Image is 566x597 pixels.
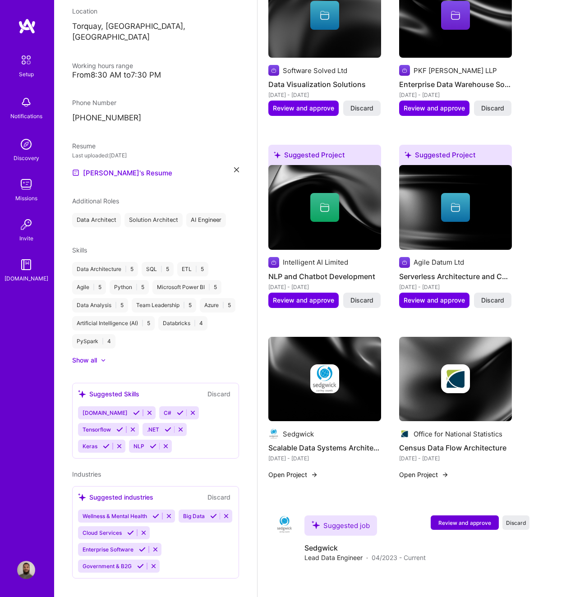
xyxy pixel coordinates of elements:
[399,145,512,169] div: Suggested Project
[127,529,134,536] i: Accept
[414,257,464,267] div: Agile Datum Ltd
[268,293,339,308] button: Review and approve
[72,356,97,365] div: Show all
[502,515,529,530] button: Discard
[431,515,499,530] button: Review and approve
[268,145,381,169] div: Suggested Project
[152,546,159,553] i: Reject
[133,443,144,450] span: NLP
[283,66,347,75] div: Software Solved Ltd
[273,104,334,113] span: Review and approve
[177,409,184,416] i: Accept
[83,513,147,519] span: Wellness & Mental Health
[222,302,224,309] span: |
[137,563,144,569] i: Accept
[166,513,172,519] i: Reject
[481,104,504,113] span: Discard
[195,266,197,273] span: |
[150,443,156,450] i: Accept
[268,428,279,439] img: Company logo
[414,66,497,75] div: PKF [PERSON_NAME] LLP
[223,513,230,519] i: Reject
[17,93,35,111] img: bell
[17,175,35,193] img: teamwork
[283,429,314,439] div: Sedgwick
[268,271,381,282] h4: NLP and Chatbot Development
[506,519,526,527] span: Discard
[78,493,86,501] i: icon SuggestedTeams
[72,470,101,478] span: Industries
[268,90,381,100] div: [DATE] - [DATE]
[268,282,381,292] div: [DATE] - [DATE]
[72,6,239,16] div: Location
[268,454,381,463] div: [DATE] - [DATE]
[83,563,132,569] span: Government & B2G
[72,316,155,331] div: Artificial Intelligence (AI) 5
[438,519,491,527] span: Review and approve
[481,296,504,305] span: Discard
[399,257,410,268] img: Company logo
[268,442,381,454] h4: Scalable Data Systems Architecture
[399,293,469,308] button: Review and approve
[72,169,79,176] img: Resume
[312,521,320,529] i: icon SuggestedTeams
[268,165,381,250] img: cover
[200,298,235,312] div: Azure 5
[399,428,410,439] img: Company logo
[399,337,512,422] img: cover
[17,561,35,579] img: User Avatar
[404,104,465,113] span: Review and approve
[177,426,184,433] i: Reject
[142,262,174,276] div: SQL 5
[133,409,140,416] i: Accept
[139,546,146,553] i: Accept
[399,101,469,116] button: Review and approve
[399,282,512,292] div: [DATE] - [DATE]
[116,426,123,433] i: Accept
[14,153,39,163] div: Discovery
[404,296,465,305] span: Review and approve
[158,316,207,331] div: Databricks 4
[132,298,196,312] div: Team Leadership 5
[15,193,37,203] div: Missions
[72,113,239,124] p: [PHONE_NUMBER]
[268,470,318,479] button: Open Project
[343,293,381,308] button: Discard
[311,471,318,478] img: arrow-right
[273,296,334,305] span: Review and approve
[116,443,123,450] i: Reject
[268,101,339,116] button: Review and approve
[186,213,226,227] div: AI Engineer
[83,426,111,433] span: Tensorflow
[234,167,239,172] i: icon Close
[17,256,35,274] img: guide book
[268,78,381,90] h4: Data Visualization Solutions
[208,284,210,291] span: |
[414,429,502,439] div: Office for National Statistics
[5,274,48,283] div: [DOMAIN_NAME]
[78,492,153,502] div: Suggested industries
[129,426,136,433] i: Reject
[399,271,512,282] h4: Serverless Architecture and Chatbot Design
[152,280,221,294] div: Microsoft Power BI 5
[310,364,339,393] img: Company logo
[72,334,115,349] div: PySpark 4
[72,167,172,178] a: [PERSON_NAME]'s Resume
[17,135,35,153] img: discovery
[399,78,512,90] h4: Enterprise Data Warehouse Solution
[103,443,110,450] i: Accept
[83,546,133,553] span: Enterprise Software
[72,246,87,254] span: Skills
[72,280,106,294] div: Agile 5
[276,515,294,533] img: Company logo
[165,426,171,433] i: Accept
[17,51,36,69] img: setup
[115,302,117,309] span: |
[136,284,138,291] span: |
[102,338,104,345] span: |
[147,426,159,433] span: .NET
[366,553,368,562] span: ·
[399,65,410,76] img: Company logo
[268,257,279,268] img: Company logo
[152,513,159,519] i: Accept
